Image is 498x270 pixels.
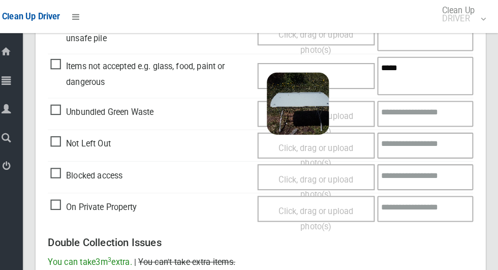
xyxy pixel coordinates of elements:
span: Blocked access [59,165,130,180]
span: Clean Up Driver [12,11,69,21]
small: DRIVER [443,14,475,22]
span: Clean Up [438,7,485,22]
span: Click, drag or upload photo(s) [283,171,356,196]
span: You can't take extra items. [145,252,240,262]
span: Unbundled Green Waste [59,103,161,118]
span: Items not accepted e.g. glass, food, paint or dangerous [59,58,257,88]
span: You can take extra. [57,252,139,262]
span: 3m [104,252,119,262]
h3: Double Collection Issues [57,232,474,244]
span: | [141,252,143,262]
a: Clean Up Driver [12,9,69,24]
span: On Private Property [59,196,144,211]
span: Click, drag or upload photo(s) [283,202,356,227]
span: Click, drag or upload photo(s) [283,140,356,165]
span: Not Left Out [59,134,118,149]
sup: 3 [115,251,119,258]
